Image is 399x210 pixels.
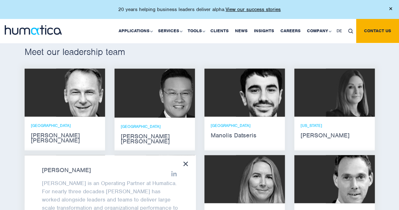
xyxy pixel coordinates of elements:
a: News [232,19,251,43]
h2: Meet our leadership team [25,46,375,57]
img: Jen Jee Chan [141,69,195,117]
img: Melissa Mounce [326,69,375,117]
strong: [PERSON_NAME] [42,168,179,173]
img: logo [5,25,62,35]
a: DE [333,19,345,43]
a: Careers [277,19,304,43]
span: DE [337,28,342,33]
strong: [PERSON_NAME] [PERSON_NAME] [31,133,99,143]
a: View our success stories [226,6,281,13]
img: Andreas Knobloch [326,155,375,203]
a: Services [155,19,185,43]
img: Zoë Fox [236,155,285,203]
p: 20 years helping business leaders deliver alpha. [118,6,281,13]
p: [GEOGRAPHIC_DATA] [121,124,189,129]
strong: [PERSON_NAME] [PERSON_NAME] [121,134,189,144]
p: [GEOGRAPHIC_DATA] [211,123,279,128]
p: [GEOGRAPHIC_DATA] [31,123,99,128]
img: search_icon [348,29,353,33]
img: Andros Payne [56,69,105,117]
p: [US_STATE] [301,123,368,128]
a: Company [304,19,333,43]
a: Contact us [356,19,399,43]
a: Tools [185,19,207,43]
a: Insights [251,19,277,43]
strong: [PERSON_NAME] [301,133,368,138]
a: Clients [207,19,232,43]
a: Applications [115,19,155,43]
img: Manolis Datseris [236,69,285,117]
strong: Manolis Datseris [211,133,279,138]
